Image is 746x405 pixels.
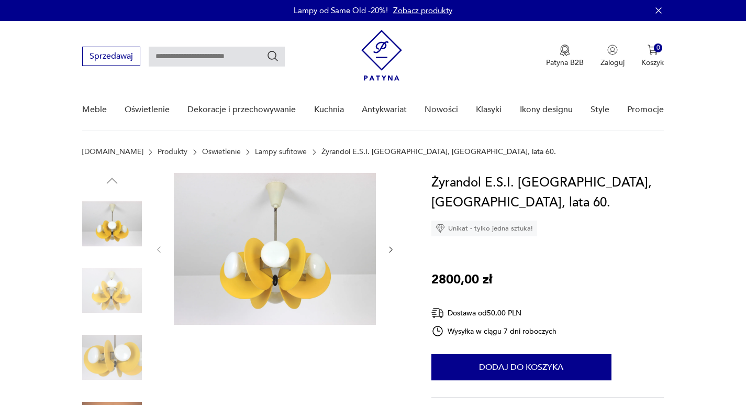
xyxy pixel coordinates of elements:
[321,148,556,156] p: Żyrandol E.S.I. [GEOGRAPHIC_DATA], [GEOGRAPHIC_DATA], lata 60.
[591,90,609,130] a: Style
[431,325,557,337] div: Wysyłka w ciągu 7 dni roboczych
[654,43,663,52] div: 0
[476,90,502,130] a: Klasyki
[436,224,445,233] img: Ikona diamentu
[641,58,664,68] p: Koszyk
[314,90,344,130] a: Kuchnia
[607,45,618,55] img: Ikonka użytkownika
[641,45,664,68] button: 0Koszyk
[362,90,407,130] a: Antykwariat
[431,354,611,380] button: Dodaj do koszyka
[431,307,557,320] div: Dostawa od 50,00 PLN
[82,90,107,130] a: Meble
[174,173,376,325] img: Zdjęcie produktu Żyrandol E.S.I. Nowa Huta, Polska, lata 60.
[393,5,452,16] a: Zobacz produkty
[187,90,296,130] a: Dekoracje i przechowywanie
[82,148,143,156] a: [DOMAIN_NAME]
[361,30,402,81] img: Patyna - sklep z meblami i dekoracjami vintage
[82,327,142,387] img: Zdjęcie produktu Żyrandol E.S.I. Nowa Huta, Polska, lata 60.
[600,45,625,68] button: Zaloguj
[431,173,664,213] h1: Żyrandol E.S.I. [GEOGRAPHIC_DATA], [GEOGRAPHIC_DATA], lata 60.
[546,45,584,68] button: Patyna B2B
[125,90,170,130] a: Oświetlenie
[431,270,492,290] p: 2800,00 zł
[520,90,573,130] a: Ikony designu
[627,90,664,130] a: Promocje
[600,58,625,68] p: Zaloguj
[82,47,140,66] button: Sprzedawaj
[546,45,584,68] a: Ikona medaluPatyna B2B
[648,45,658,55] img: Ikona koszyka
[82,194,142,254] img: Zdjęcie produktu Żyrandol E.S.I. Nowa Huta, Polska, lata 60.
[255,148,307,156] a: Lampy sufitowe
[431,307,444,320] img: Ikona dostawy
[266,50,279,62] button: Szukaj
[82,261,142,321] img: Zdjęcie produktu Żyrandol E.S.I. Nowa Huta, Polska, lata 60.
[560,45,570,56] img: Ikona medalu
[546,58,584,68] p: Patyna B2B
[294,5,388,16] p: Lampy od Same Old -20%!
[82,53,140,61] a: Sprzedawaj
[431,221,537,236] div: Unikat - tylko jedna sztuka!
[158,148,187,156] a: Produkty
[425,90,458,130] a: Nowości
[202,148,241,156] a: Oświetlenie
